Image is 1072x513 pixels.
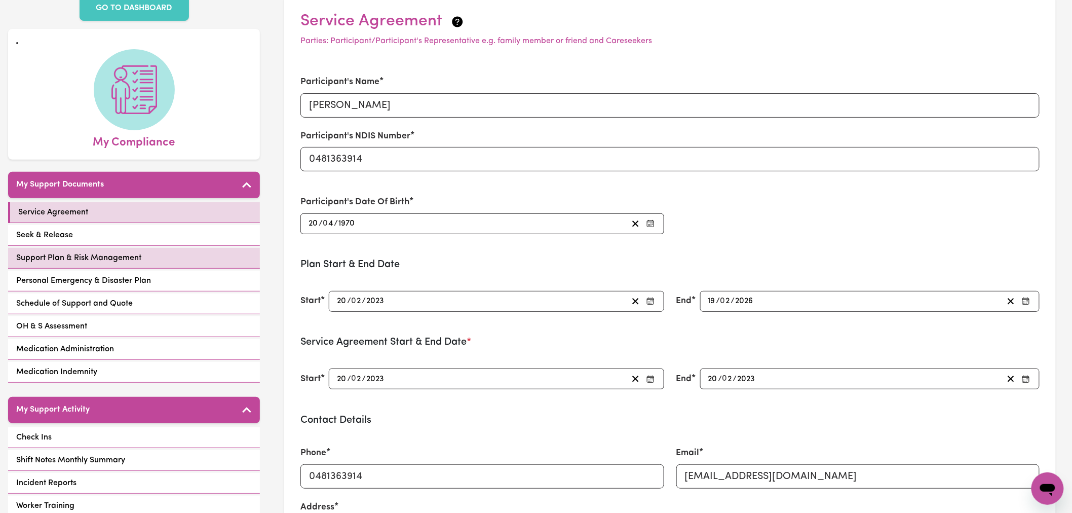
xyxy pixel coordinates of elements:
[8,248,260,269] a: Support Plan & Risk Management
[16,454,125,466] span: Shift Notes Monthly Summary
[300,414,1040,426] h3: Contact Details
[8,450,260,471] a: Shift Notes Monthly Summary
[362,297,366,306] span: /
[351,297,356,305] span: 0
[708,372,718,386] input: --
[723,372,733,386] input: --
[8,473,260,494] a: Incident Reports
[16,320,87,333] span: OH & S Assessment
[300,76,379,89] label: Participant's Name
[338,217,356,231] input: ----
[8,225,260,246] a: Seek & Release
[737,372,756,386] input: ----
[300,295,321,308] label: Start
[716,297,720,306] span: /
[300,130,410,143] label: Participant's NDIS Number
[308,217,319,231] input: --
[731,297,735,306] span: /
[733,375,737,384] span: /
[362,375,366,384] span: /
[16,298,133,310] span: Schedule of Support and Quote
[676,295,692,308] label: End
[721,295,731,308] input: --
[16,49,252,152] a: My Compliance
[8,294,260,314] a: Schedule of Support and Quote
[366,372,385,386] input: ----
[300,336,1040,348] h3: Service Agreement Start & End Date
[8,172,260,198] button: My Support Documents
[16,180,104,190] h5: My Support Documents
[718,375,722,384] span: /
[300,12,1040,31] h2: Service Agreement
[16,477,76,489] span: Incident Reports
[8,202,260,223] a: Service Agreement
[1031,472,1064,505] iframe: Button to launch messaging window
[8,339,260,360] a: Medication Administration
[336,372,347,386] input: --
[676,447,700,460] label: Email
[16,275,151,287] span: Personal Emergency & Disaster Plan
[16,229,73,241] span: Seek & Release
[300,196,409,209] label: Participant's Date Of Birth
[336,295,347,308] input: --
[16,366,97,378] span: Medication Indemnity
[735,295,754,308] input: ----
[8,316,260,337] a: OH & S Assessment
[8,397,260,423] button: My Support Activity
[8,427,260,448] a: Check Ins
[300,447,326,460] label: Phone
[16,343,114,355] span: Medication Administration
[93,130,175,152] span: My Compliance
[334,219,338,228] span: /
[16,500,74,512] span: Worker Training
[708,295,716,308] input: --
[16,405,90,415] h5: My Support Activity
[722,375,728,383] span: 0
[16,431,52,444] span: Check Ins
[323,217,334,231] input: --
[300,35,1040,47] p: Parties: Participant/Participant's Representative e.g. family member or friend and Careseekers
[319,219,323,228] span: /
[347,297,351,306] span: /
[676,373,692,386] label: End
[347,375,351,384] span: /
[323,219,328,228] span: 0
[300,259,1040,271] h3: Plan Start & End Date
[8,362,260,383] a: Medication Indemnity
[366,295,385,308] input: ----
[352,295,362,308] input: --
[720,297,725,305] span: 0
[8,271,260,291] a: Personal Emergency & Disaster Plan
[351,375,356,383] span: 0
[300,373,321,386] label: Start
[18,206,88,218] span: Service Agreement
[16,252,141,264] span: Support Plan & Risk Management
[352,372,362,386] input: --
